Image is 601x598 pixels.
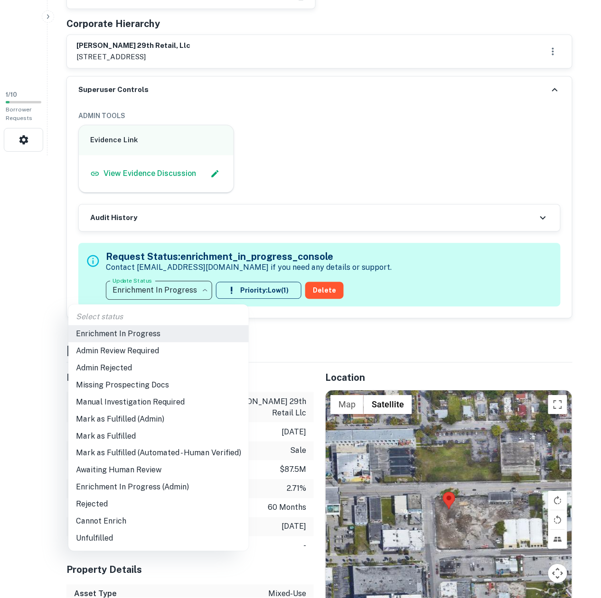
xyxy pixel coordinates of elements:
li: Mark as Fulfilled [68,428,249,445]
li: Mark as Fulfilled (Automated - Human Verified) [68,445,249,462]
li: Rejected [68,496,249,513]
li: Awaiting Human Review [68,462,249,479]
li: Cannot Enrich [68,513,249,530]
iframe: Chat Widget [554,522,601,568]
li: Missing Prospecting Docs [68,377,249,394]
li: Admin Rejected [68,359,249,377]
li: Unfulfilled [68,530,249,547]
li: Manual Investigation Required [68,394,249,411]
li: Mark as Fulfilled (Admin) [68,411,249,428]
li: Enrichment In Progress [68,325,249,342]
li: Enrichment In Progress (Admin) [68,479,249,496]
li: Admin Review Required [68,342,249,359]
